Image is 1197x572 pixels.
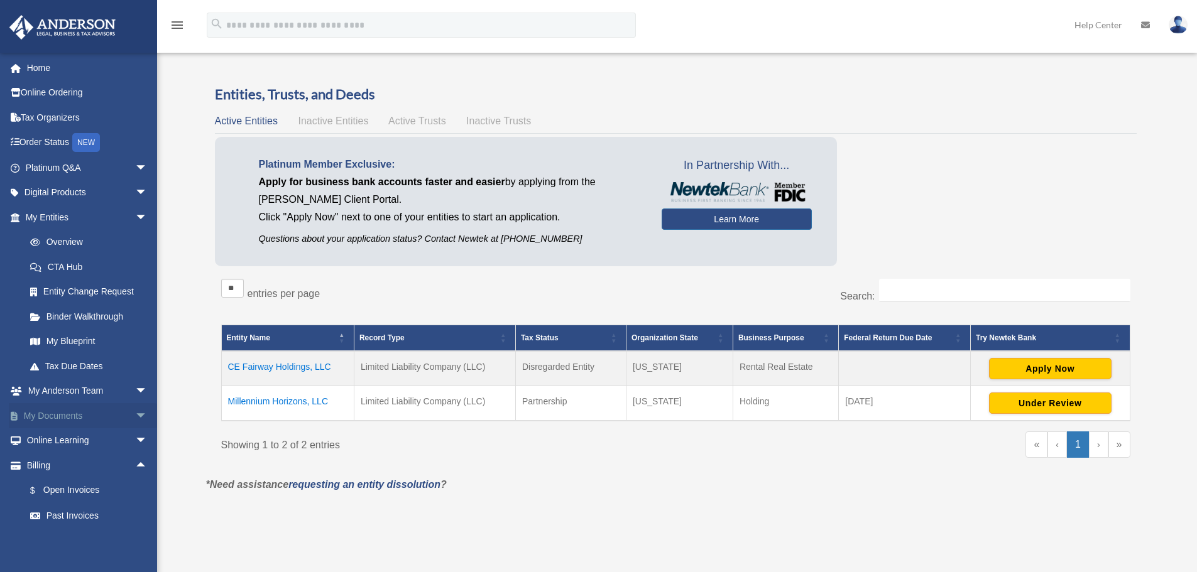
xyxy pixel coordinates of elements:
span: Federal Return Due Date [844,333,932,342]
span: Entity Name [227,333,270,342]
td: [US_STATE] [626,386,733,421]
span: arrow_drop_down [135,428,160,454]
a: Digital Productsarrow_drop_down [9,180,167,205]
span: arrow_drop_down [135,379,160,404]
em: *Need assistance ? [206,479,447,490]
a: Overview [18,230,154,255]
p: Questions about your application status? Contact Newtek at [PHONE_NUMBER] [259,231,643,247]
a: First [1025,431,1047,458]
span: Active Entities [215,116,278,126]
a: My Blueprint [18,329,160,354]
img: NewtekBankLogoSM.png [668,182,806,202]
p: Click "Apply Now" next to one of your entities to start an application. [259,208,643,226]
span: Record Type [359,333,405,342]
span: arrow_drop_down [135,403,160,429]
span: In Partnership With... [662,156,812,176]
td: Millennium Horizons, LLC [221,386,354,421]
a: Tax Due Dates [18,353,160,379]
th: Business Purpose: Activate to sort [733,325,838,352]
a: Manage Payments [18,528,167,553]
a: Binder Walkthrough [18,304,160,329]
span: Inactive Entities [298,116,368,126]
span: arrow_drop_up [135,453,160,478]
a: requesting an entity dissolution [288,479,440,490]
a: Learn More [662,208,812,230]
a: Order StatusNEW [9,130,167,156]
th: Entity Name: Activate to invert sorting [221,325,354,352]
th: Record Type: Activate to sort [354,325,515,352]
i: menu [170,18,185,33]
div: Try Newtek Bank [976,330,1110,345]
label: Search: [840,291,875,301]
a: $Open Invoices [18,478,167,504]
a: menu [170,22,185,33]
th: Federal Return Due Date: Activate to sort [839,325,971,352]
a: Next [1089,431,1108,458]
a: My Anderson Teamarrow_drop_down [9,379,167,404]
span: $ [37,483,43,499]
label: entries per page [248,288,320,299]
a: Previous [1047,431,1067,458]
td: Rental Real Estate [733,351,838,386]
span: Apply for business bank accounts faster and easier [259,176,505,187]
i: search [210,17,224,31]
td: [DATE] [839,386,971,421]
a: CTA Hub [18,254,160,279]
img: User Pic [1169,16,1188,34]
div: Showing 1 to 2 of 2 entries [221,431,667,454]
a: My Documentsarrow_drop_down [9,403,167,428]
a: 1 [1067,431,1089,458]
a: Home [9,55,167,80]
a: Last [1108,431,1130,458]
span: Tax Status [521,333,559,342]
td: Holding [733,386,838,421]
p: by applying from the [PERSON_NAME] Client Portal. [259,173,643,208]
span: arrow_drop_down [135,155,160,181]
td: Disregarded Entity [515,351,626,386]
td: Partnership [515,386,626,421]
td: [US_STATE] [626,351,733,386]
a: Past Invoices [18,503,167,528]
th: Tax Status: Activate to sort [515,325,626,352]
td: CE Fairway Holdings, LLC [221,351,354,386]
span: Inactive Trusts [466,116,531,126]
button: Under Review [989,392,1112,414]
button: Apply Now [989,358,1112,379]
span: Active Trusts [388,116,446,126]
a: Tax Organizers [9,105,167,130]
span: arrow_drop_down [135,205,160,230]
td: Limited Liability Company (LLC) [354,386,515,421]
h3: Entities, Trusts, and Deeds [215,85,1137,104]
a: My Entitiesarrow_drop_down [9,205,160,230]
p: Platinum Member Exclusive: [259,156,643,173]
th: Organization State: Activate to sort [626,325,733,352]
span: Business Purpose [738,333,804,342]
td: Limited Liability Company (LLC) [354,351,515,386]
span: arrow_drop_down [135,180,160,206]
img: Anderson Advisors Platinum Portal [6,15,119,40]
th: Try Newtek Bank : Activate to sort [971,325,1130,352]
a: Entity Change Request [18,279,160,305]
a: Online Ordering [9,80,167,105]
span: Organization State [631,333,698,342]
div: NEW [72,133,100,152]
a: Online Learningarrow_drop_down [9,428,167,453]
a: Platinum Q&Aarrow_drop_down [9,155,167,180]
a: Billingarrow_drop_up [9,453,167,478]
